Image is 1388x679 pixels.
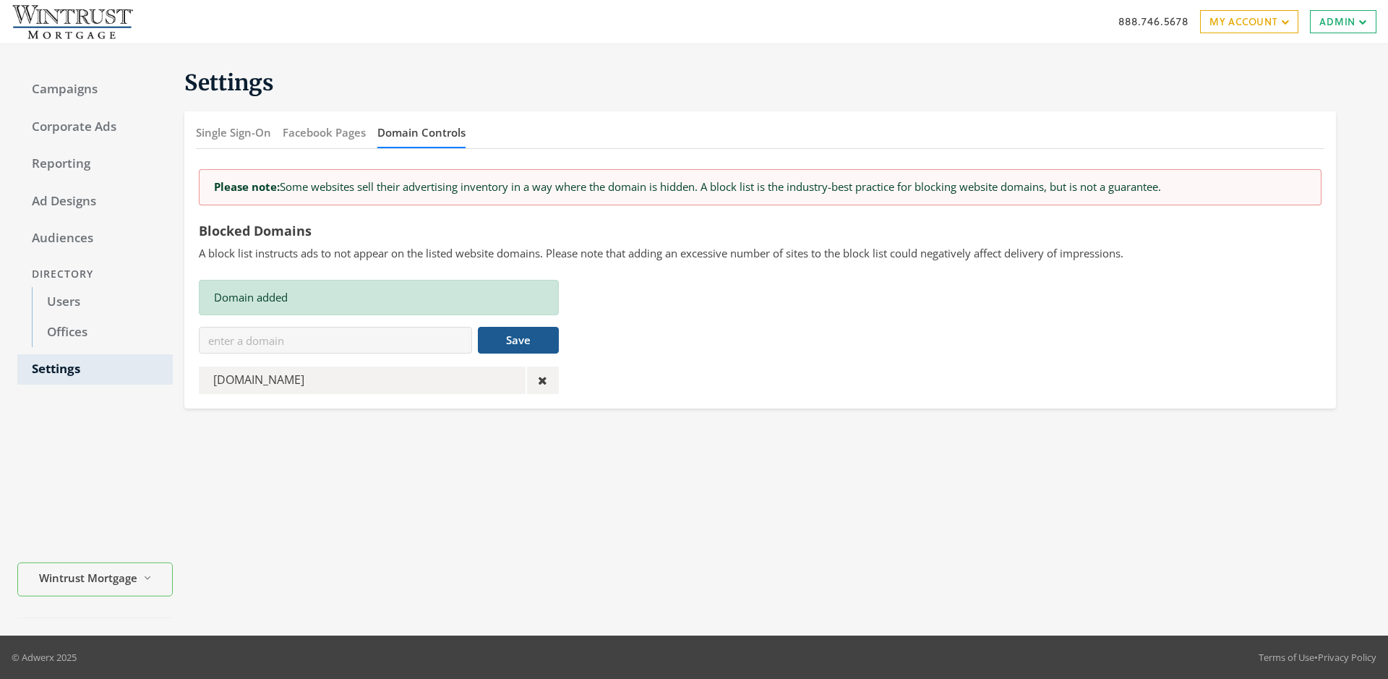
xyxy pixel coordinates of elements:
[377,117,466,148] button: Domain Controls
[1310,10,1376,33] a: Admin
[184,69,274,96] span: Settings
[12,4,133,40] img: Adwerx
[17,354,173,385] a: Settings
[12,650,77,665] p: © Adwerx 2025
[17,74,173,105] a: Campaigns
[283,117,366,148] button: Facebook Pages
[1318,651,1376,664] a: Privacy Policy
[39,570,137,586] span: Wintrust Mortgage
[199,223,1321,239] h5: Blocked Domains
[199,280,559,315] div: Domain added
[199,327,472,354] input: enter a domain
[17,261,173,288] div: Directory
[196,117,271,148] button: Single Sign-On
[17,187,173,217] a: Ad Designs
[17,149,173,179] a: Reporting
[1259,651,1314,664] a: Terms of Use
[1200,10,1298,33] a: My Account
[478,327,558,354] button: Save
[17,112,173,142] a: Corporate Ads
[199,245,1321,262] p: A block list instructs ads to not appear on the listed website domains. Please note that adding a...
[199,169,1321,205] div: Some websites sell their advertising inventory in a way where the domain is hidden. A block list ...
[199,367,526,394] div: [DOMAIN_NAME]
[1259,650,1376,665] div: •
[17,223,173,254] a: Audiences
[214,179,280,194] strong: Please note:
[1118,14,1188,29] a: 888.746.5678
[32,317,173,348] a: Offices
[17,563,173,597] button: Wintrust Mortgage
[32,287,173,317] a: Users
